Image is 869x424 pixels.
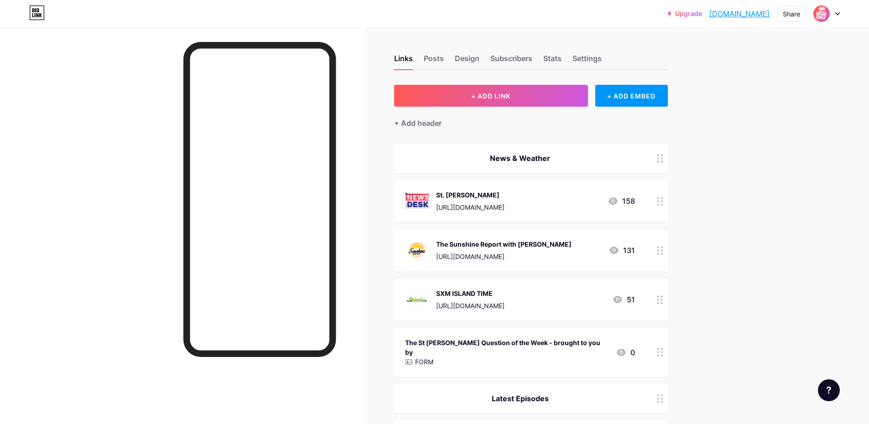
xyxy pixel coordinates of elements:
[709,8,770,19] a: [DOMAIN_NAME]
[405,393,635,404] div: Latest Episodes
[415,357,433,367] p: FORM
[405,288,429,311] img: SXM ISLAND TIME
[543,53,562,69] div: Stats
[394,53,413,69] div: Links
[394,85,588,107] button: + ADD LINK
[436,239,572,249] div: The Sunshine Report with [PERSON_NAME]
[436,301,505,310] div: [URL][DOMAIN_NAME]
[490,53,532,69] div: Subscribers
[572,53,602,69] div: Settings
[405,189,429,213] img: St. Martin NEWSDESK
[405,238,429,262] img: The Sunshine Report with Mizzy
[436,289,505,298] div: SXM ISLAND TIME
[394,118,442,129] div: + Add header
[471,92,510,100] span: + ADD LINK
[405,338,609,357] div: The St [PERSON_NAME] Question of the Week - brought to you by
[424,53,444,69] div: Posts
[455,53,479,69] div: Design
[608,196,635,207] div: 158
[436,202,505,212] div: [URL][DOMAIN_NAME]
[436,252,572,261] div: [URL][DOMAIN_NAME]
[436,190,505,200] div: St. [PERSON_NAME]
[595,85,668,107] div: + ADD EMBED
[405,153,635,164] div: News & Weather
[783,9,800,19] div: Share
[609,245,635,256] div: 131
[667,10,702,17] a: Upgrade
[616,347,635,358] div: 0
[813,5,830,22] img: rawcaribbeantv
[612,294,635,305] div: 51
